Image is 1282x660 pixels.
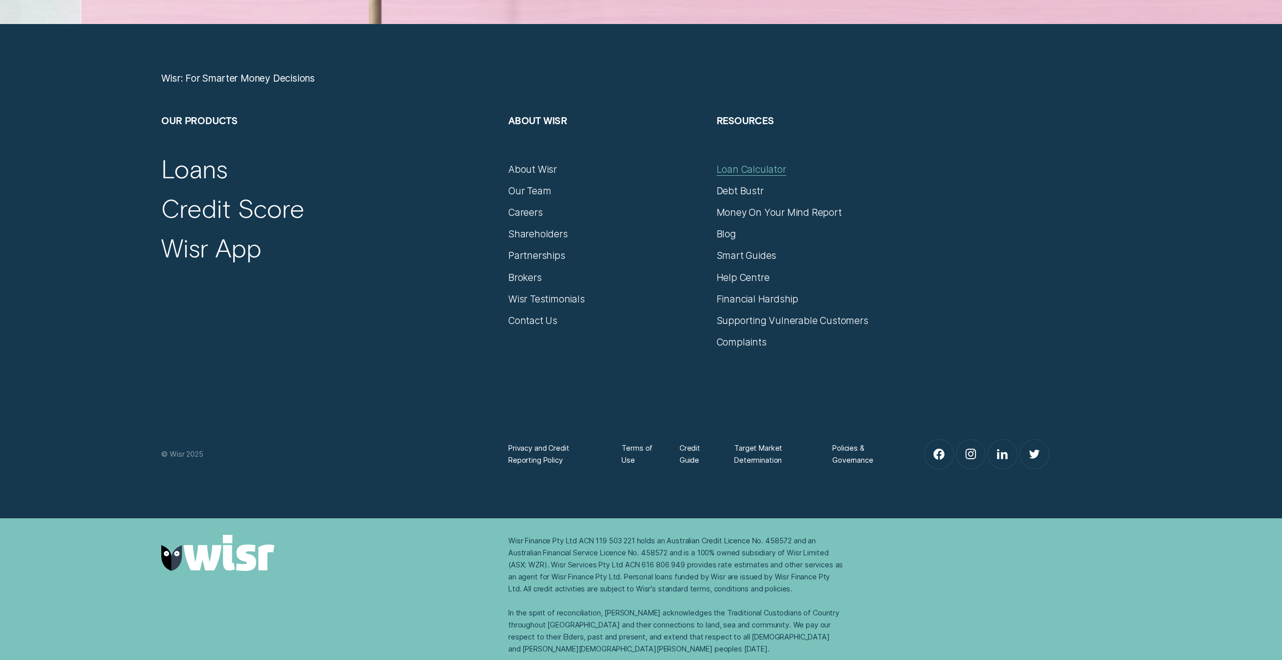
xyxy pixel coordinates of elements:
a: Supporting Vulnerable Customers [717,314,868,326]
a: Wisr: For Smarter Money Decisions [161,72,315,84]
a: Money On Your Mind Report [717,206,842,218]
img: Wisr [161,535,274,571]
a: Instagram [956,440,986,469]
a: Our Team [508,185,551,197]
div: © Wisr 2025 [155,448,502,460]
a: Wisr App [161,232,261,263]
a: Privacy and Credit Reporting Policy [508,442,600,466]
a: LinkedIn [988,440,1017,469]
a: Help Centre [717,271,770,283]
div: Wisr Finance Pty Ltd ACN 119 503 221 holds an Australian Credit Licence No. 458572 and an Austral... [508,535,843,655]
h2: About Wisr [508,114,705,163]
a: Blog [717,228,736,240]
a: Credit Guide [680,442,713,466]
a: Wisr Testimonials [508,293,585,305]
a: Loans [161,153,227,184]
a: Shareholders [508,228,568,240]
a: Careers [508,206,543,218]
a: Financial Hardship [717,293,799,305]
h2: Our Products [161,114,496,163]
a: Terms of Use [621,442,658,466]
a: Facebook [924,440,953,469]
a: Loan Calculator [717,163,786,175]
h2: Resources [717,114,913,163]
a: About Wisr [508,163,557,175]
a: Brokers [508,271,542,283]
a: Contact Us [508,314,557,326]
a: Credit Score [161,192,304,223]
a: Smart Guides [717,249,777,261]
a: Twitter [1020,440,1049,469]
a: Partnerships [508,249,565,261]
a: Target Market Determination [734,442,811,466]
a: Complaints [717,336,767,348]
a: Policies & Governance [832,442,891,466]
a: Debt Bustr [717,185,764,197]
